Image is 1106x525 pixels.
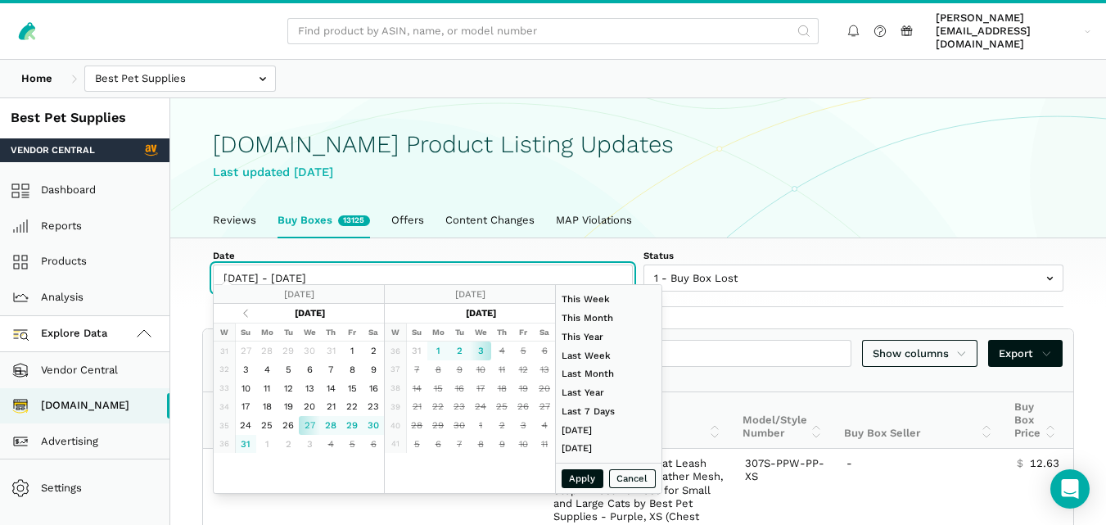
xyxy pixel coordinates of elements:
[235,342,256,360] td: 27
[406,435,427,454] td: 5
[235,378,256,397] td: 10
[338,215,370,226] span: New buy boxes in the last week
[320,397,341,416] td: 21
[491,342,512,360] td: 4
[16,324,108,344] span: Explore Data
[406,342,427,360] td: 31
[470,378,491,397] td: 17
[512,378,534,397] td: 19
[534,360,555,379] td: 13
[732,392,834,449] th: Model/Style Number: activate to sort column ascending
[449,378,470,397] td: 16
[278,342,299,360] td: 29
[491,360,512,379] td: 11
[999,346,1052,362] span: Export
[287,18,819,45] input: Find product by ASIN, name, or model number
[512,435,534,454] td: 10
[385,360,406,379] td: 37
[381,203,435,238] a: Offers
[512,397,534,416] td: 26
[320,378,341,397] td: 14
[214,397,235,416] td: 34
[278,378,299,397] td: 12
[491,416,512,435] td: 2
[556,364,661,383] li: Last Month
[556,439,661,458] li: [DATE]
[556,383,661,402] li: Last Year
[534,416,555,435] td: 4
[278,435,299,454] td: 2
[235,360,256,379] td: 3
[363,435,384,454] td: 6
[449,416,470,435] td: 30
[643,265,1063,292] input: 1 - Buy Box Lost
[256,397,278,416] td: 18
[512,416,534,435] td: 3
[491,378,512,397] td: 18
[435,203,545,238] a: Content Changes
[214,360,235,379] td: 32
[256,378,278,397] td: 11
[534,323,555,342] th: Sa
[203,370,1073,391] div: Showing 1 to 10 of 4,063 buy boxes (filtered from 13,125 total buy boxes)
[512,323,534,342] th: Fr
[1030,457,1059,470] span: 12.63
[320,416,341,435] td: 28
[406,360,427,379] td: 7
[385,323,406,342] th: W
[936,11,1079,52] span: [PERSON_NAME][EMAIL_ADDRESS][DOMAIN_NAME]
[341,435,363,454] td: 5
[449,397,470,416] td: 23
[556,309,661,328] li: This Month
[534,378,555,397] td: 20
[609,469,657,488] button: Cancel
[341,323,363,342] th: Fr
[11,143,95,156] span: Vendor Central
[363,416,384,435] td: 30
[534,342,555,360] td: 6
[1017,457,1023,470] span: $
[235,323,256,342] th: Su
[256,323,278,342] th: Mo
[427,360,449,379] td: 8
[341,378,363,397] td: 15
[385,342,406,360] td: 36
[213,249,633,262] label: Date
[320,435,341,454] td: 4
[235,397,256,416] td: 17
[643,249,1063,262] label: Status
[556,290,661,309] li: This Week
[1050,469,1090,509] div: Open Intercom Messenger
[988,340,1063,367] a: Export
[427,378,449,397] td: 15
[341,342,363,360] td: 1
[214,342,235,360] td: 31
[470,435,491,454] td: 8
[256,360,278,379] td: 4
[545,203,643,238] a: MAP Violations
[406,397,427,416] td: 21
[449,360,470,379] td: 9
[363,323,384,342] th: Sa
[235,416,256,435] td: 24
[427,435,449,454] td: 6
[363,360,384,379] td: 9
[470,416,491,435] td: 1
[470,323,491,342] th: We
[84,66,276,93] input: Best Pet Supplies
[320,342,341,360] td: 31
[833,392,1004,449] th: Buy Box Seller: activate to sort column ascending
[213,131,1063,158] h1: [DOMAIN_NAME] Product Listing Updates
[556,328,661,346] li: This Year
[534,435,555,454] td: 11
[512,342,534,360] td: 5
[267,203,381,238] a: Buy Boxes13125
[202,203,267,238] a: Reviews
[256,416,278,435] td: 25
[214,416,235,435] td: 35
[562,469,604,488] button: Apply
[214,378,235,397] td: 33
[363,342,384,360] td: 2
[873,346,968,362] span: Show columns
[931,9,1096,54] a: [PERSON_NAME][EMAIL_ADDRESS][DOMAIN_NAME]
